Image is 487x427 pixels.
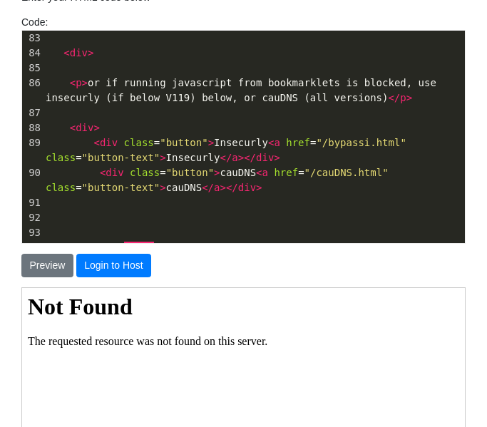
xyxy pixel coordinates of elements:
[22,120,43,135] div: 88
[82,182,160,193] span: "button-text"
[406,92,412,103] span: >
[130,167,160,178] span: class
[160,182,165,193] span: >
[46,167,394,193] span: = cauDNS = = cauDNS
[70,47,88,58] span: div
[100,137,118,148] span: div
[22,76,43,91] div: 86
[214,167,220,178] span: >
[274,167,298,178] span: href
[400,92,406,103] span: p
[148,242,153,253] span: >
[166,167,214,178] span: "button"
[208,137,214,148] span: >
[160,137,207,148] span: "button"
[100,242,106,253] span: >
[22,210,43,225] div: 92
[6,6,437,32] h1: Not Found
[256,182,262,193] span: >
[262,167,268,178] span: a
[21,254,73,278] button: Preview
[124,137,154,148] span: class
[202,182,214,193] span: </
[220,152,232,163] span: </
[100,167,106,178] span: <
[76,254,152,278] button: Login to Host
[82,152,160,163] span: "button-text"
[76,122,93,133] span: div
[214,182,220,193] span: a
[268,137,274,148] span: <
[274,137,280,148] span: a
[82,77,88,88] span: >
[22,240,43,255] div: 94
[112,242,124,253] span: </
[304,167,389,178] span: "/cauDNS.html"
[93,137,99,148] span: <
[82,242,100,253] span: div
[220,182,237,193] span: ></
[256,152,274,163] span: div
[22,135,43,150] div: 89
[286,137,310,148] span: href
[6,47,437,60] p: The requested resource was not found on this server.
[63,47,69,58] span: <
[124,242,148,253] span: head
[22,61,43,76] div: 85
[160,152,165,163] span: >
[106,167,123,178] span: div
[22,106,43,120] div: 87
[70,242,82,253] span: </
[22,165,43,180] div: 90
[46,77,442,103] span: or if running javascript from bookmarklets is blocked, use insecurly (if below V119) below, or ca...
[22,46,43,61] div: 84
[76,77,81,88] span: p
[238,152,256,163] span: ></
[256,167,262,178] span: <
[238,182,256,193] span: div
[232,152,237,163] span: a
[316,137,406,148] span: "/bypassi.html"
[70,77,76,88] span: <
[46,182,76,193] span: class
[46,152,76,163] span: class
[388,92,400,103] span: </
[22,195,43,210] div: 91
[70,122,76,133] span: <
[88,47,93,58] span: >
[22,31,43,46] div: 83
[11,15,476,244] div: Code:
[22,225,43,240] div: 93
[93,122,99,133] span: >
[46,137,412,163] span: = Insecurly = = Insecurly
[274,152,280,163] span: >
